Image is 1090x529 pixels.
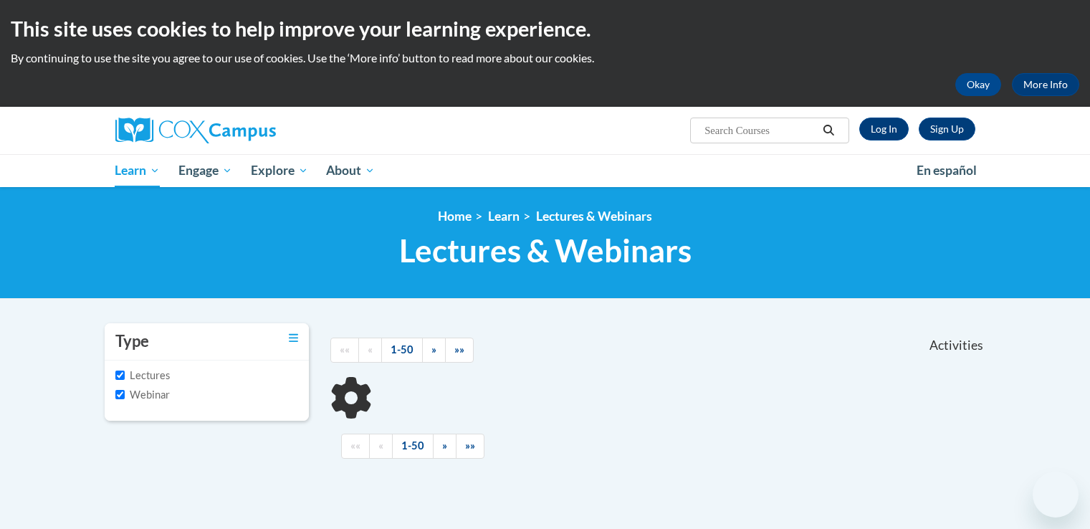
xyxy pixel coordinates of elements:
[251,162,308,179] span: Explore
[431,343,436,356] span: »
[11,14,1079,43] h2: This site uses cookies to help improve your learning experience.
[350,439,360,452] span: ««
[907,156,986,186] a: En español
[106,154,170,187] a: Learn
[1033,472,1079,518] iframe: Button to launch messaging window
[369,434,393,459] a: Previous
[11,50,1079,66] p: By continuing to use the site you agree to our use of cookies. Use the ‘More info’ button to read...
[169,154,242,187] a: Engage
[358,338,382,363] a: Previous
[859,118,909,140] a: Log In
[445,338,474,363] a: End
[341,434,370,459] a: Begining
[929,338,983,353] span: Activities
[178,162,232,179] span: Engage
[330,338,359,363] a: Begining
[378,439,383,452] span: «
[115,118,388,143] a: Cox Campus
[115,368,170,383] label: Lectures
[289,330,298,346] a: Toggle collapse
[488,209,520,224] a: Learn
[442,439,447,452] span: »
[919,118,975,140] a: Register
[368,343,373,356] span: «
[115,330,149,353] h3: Type
[818,122,839,139] button: Search
[317,154,384,187] a: About
[115,387,170,403] label: Webinar
[392,434,434,459] a: 1-50
[242,154,317,187] a: Explore
[454,343,464,356] span: »»
[1012,73,1079,96] a: More Info
[433,434,456,459] a: Next
[381,338,423,363] a: 1-50
[703,122,818,139] input: Search Courses
[115,162,160,179] span: Learn
[917,163,977,178] span: En español
[422,338,446,363] a: Next
[340,343,350,356] span: ««
[94,154,997,187] div: Main menu
[326,162,375,179] span: About
[456,434,484,459] a: End
[465,439,475,452] span: »»
[399,232,692,270] span: Lectures & Webinars
[115,118,276,143] img: Cox Campus
[438,209,472,224] a: Home
[536,209,652,224] a: Lectures & Webinars
[955,73,1001,96] button: Okay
